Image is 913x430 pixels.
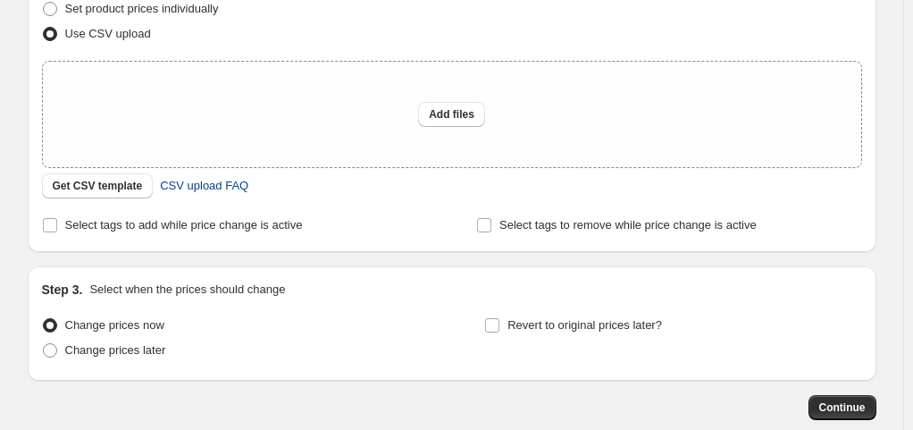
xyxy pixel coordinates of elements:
[429,107,474,122] span: Add files
[149,172,259,200] a: CSV upload FAQ
[499,218,757,232] span: Select tags to remove while price change is active
[42,281,83,299] h2: Step 3.
[42,173,154,198] button: Get CSV template
[89,281,285,299] p: Select when the prices should change
[819,400,866,415] span: Continue
[507,318,662,332] span: Revert to original prices later?
[808,395,876,420] button: Continue
[65,343,166,357] span: Change prices later
[65,218,303,232] span: Select tags to add while price change is active
[160,177,248,195] span: CSV upload FAQ
[65,2,219,15] span: Set product prices individually
[65,27,151,40] span: Use CSV upload
[53,179,143,193] span: Get CSV template
[418,102,485,127] button: Add files
[65,318,164,332] span: Change prices now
